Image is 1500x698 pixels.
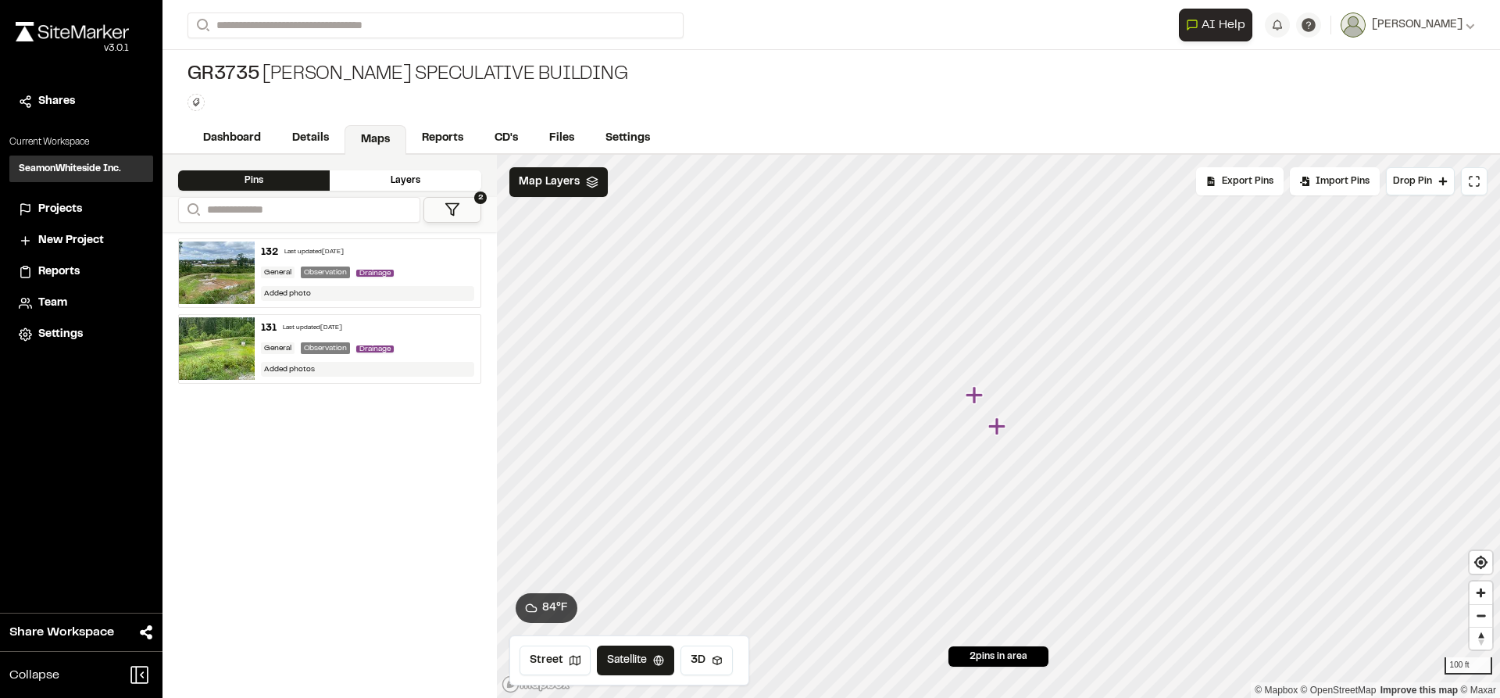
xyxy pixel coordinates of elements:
div: [PERSON_NAME] Speculative Building [187,63,627,88]
button: Satellite [597,646,674,675]
span: [PERSON_NAME] [1372,16,1462,34]
a: Settings [590,123,666,153]
a: Team [19,295,144,312]
span: Drainage [356,345,394,353]
span: Shares [38,93,75,110]
a: Shares [19,93,144,110]
button: Open AI Assistant [1179,9,1252,41]
a: Projects [19,201,144,218]
a: Dashboard [187,123,277,153]
a: Settings [19,326,144,343]
span: New Project [38,232,104,249]
a: Files [534,123,590,153]
span: Export Pins [1222,174,1273,188]
span: Share Workspace [9,623,114,642]
span: GR3735 [187,63,259,88]
span: Map Layers [519,174,580,191]
div: Open AI Assistant [1179,9,1259,41]
button: Zoom in [1470,582,1492,604]
a: Mapbox logo [502,675,570,693]
span: Team [38,295,67,312]
div: 131 [261,321,277,335]
a: CD's [479,123,534,153]
button: Find my location [1470,551,1492,574]
div: General [261,267,295,278]
span: Zoom out [1470,605,1492,627]
span: 2 [474,192,487,204]
div: Added photo [261,286,475,301]
img: rebrand.png [16,22,129,41]
span: 2 pins in area [970,650,1027,664]
button: 2 [423,197,481,223]
span: Projects [38,201,82,218]
a: Maps [345,125,406,155]
a: Reports [19,263,144,281]
span: Drainage [356,270,394,277]
span: Drop Pin [1393,174,1432,188]
div: Last updated [DATE] [284,248,344,257]
span: 84 ° F [542,600,568,617]
div: General [261,342,295,354]
div: 100 ft [1445,657,1492,675]
div: Oh geez...please don't... [16,41,129,55]
a: Map feedback [1380,685,1458,696]
button: Drop Pin [1386,167,1455,195]
button: Edit Tags [187,94,205,111]
span: Settings [38,326,83,343]
div: Map marker [988,417,1009,437]
button: Zoom out [1470,604,1492,627]
div: Observation [301,267,350,278]
button: [PERSON_NAME] [1341,13,1475,38]
span: Collapse [9,666,59,685]
a: New Project [19,232,144,249]
div: Layers [330,170,481,191]
div: 132 [261,245,278,260]
a: Maxar [1460,685,1496,696]
button: 3D [680,646,733,675]
p: Current Workspace [9,135,153,149]
div: Map marker [966,385,986,406]
div: Pins [178,170,330,191]
div: Observation [301,342,350,354]
div: Last updated [DATE] [283,324,342,333]
span: AI Help [1202,16,1245,34]
button: Reset bearing to north [1470,627,1492,650]
div: Added photos [261,362,475,377]
button: Street [520,646,591,675]
canvas: Map [497,155,1500,698]
img: file [179,317,255,380]
a: OpenStreetMap [1301,685,1377,696]
img: User [1341,13,1366,38]
a: Details [277,123,345,153]
button: 84°F [516,593,577,623]
span: Reports [38,263,80,281]
a: Mapbox [1255,685,1298,696]
span: Import Pins [1316,174,1370,188]
img: file [179,242,255,304]
div: No pins available to export [1196,167,1284,195]
button: Search [187,13,216,38]
a: Reports [406,123,479,153]
div: Import Pins into your project [1290,167,1380,195]
h3: SeamonWhiteside Inc. [19,162,121,176]
button: Search [178,197,206,223]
